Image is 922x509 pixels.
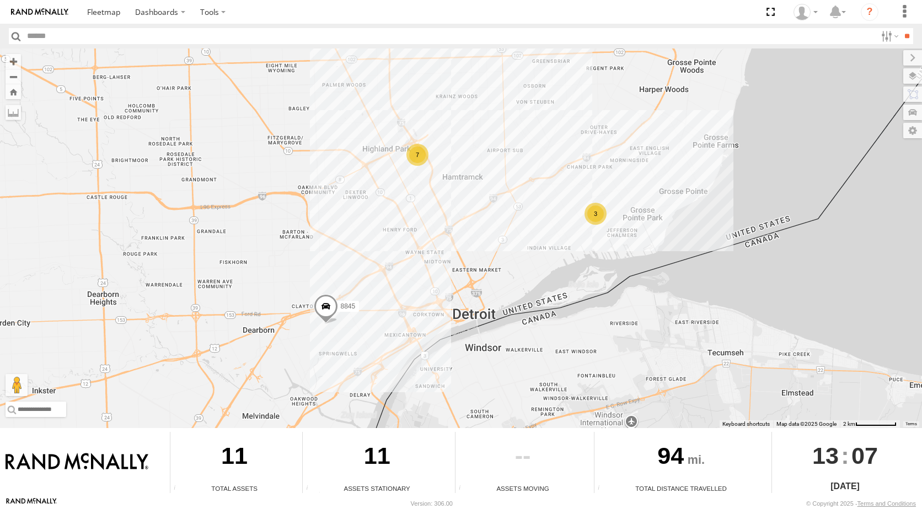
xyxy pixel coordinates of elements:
button: Keyboard shortcuts [722,420,770,428]
span: 2 km [843,421,855,427]
div: Total Assets [170,484,298,493]
div: 3 [585,203,607,225]
div: Total number of assets current stationary. [303,485,319,493]
label: Map Settings [903,123,922,138]
span: 8845 [340,302,355,310]
span: 13 [812,432,839,479]
div: Total number of Enabled Assets [170,485,187,493]
i: ? [861,3,878,21]
div: © Copyright 2025 - [806,500,916,507]
div: [DATE] [772,480,918,493]
button: Map Scale: 2 km per 71 pixels [840,420,900,428]
img: Rand McNally [6,453,148,472]
label: Search Filter Options [877,28,900,44]
span: Map data ©2025 Google [776,421,837,427]
div: 7 [406,144,428,166]
a: Visit our Website [6,498,57,509]
div: Total Distance Travelled [594,484,768,493]
button: Zoom Home [6,84,21,99]
div: Valeo Dash [790,4,822,20]
div: : [772,432,918,479]
div: Assets Moving [455,484,590,493]
div: 94 [594,432,768,484]
div: Total distance travelled by all assets within specified date range and applied filters [594,485,611,493]
span: 07 [851,432,878,479]
div: 11 [303,432,451,484]
img: rand-logo.svg [11,8,68,16]
div: Total number of assets current in transit. [455,485,472,493]
a: Terms and Conditions [857,500,916,507]
button: Zoom out [6,69,21,84]
button: Zoom in [6,54,21,69]
div: Assets Stationary [303,484,451,493]
a: Terms [905,421,917,426]
div: Version: 306.00 [411,500,453,507]
label: Measure [6,105,21,120]
button: Drag Pegman onto the map to open Street View [6,374,28,396]
div: 11 [170,432,298,484]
